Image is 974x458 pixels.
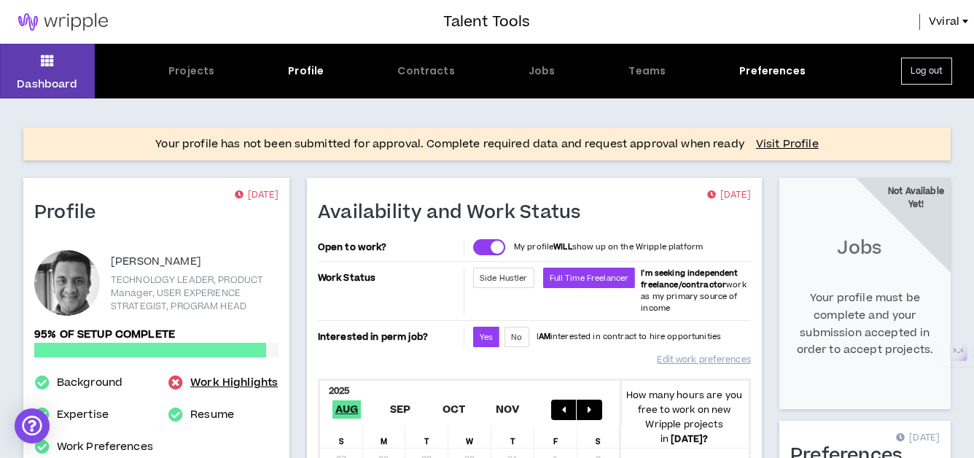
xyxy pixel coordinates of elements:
[929,14,959,30] span: Vviral
[397,63,454,79] div: Contracts
[155,136,744,153] p: Your profile has not been submitted for approval. Complete required data and request approval whe...
[17,77,77,92] p: Dashboard
[235,188,278,203] p: [DATE]
[448,426,491,448] div: W
[511,332,522,343] span: No
[57,406,109,424] a: Expertise
[493,400,523,419] span: Nov
[34,250,100,316] div: Vviral S.
[896,431,940,446] p: [DATE]
[443,11,530,33] h3: Talent Tools
[534,426,577,448] div: F
[480,332,493,343] span: Yes
[537,331,722,343] p: I interested in contract to hire opportunities
[671,432,708,446] b: [DATE] ?
[577,426,620,448] div: S
[641,268,738,290] b: I'm seeking independent freelance/contractor
[657,347,750,373] a: Edit work preferences
[641,268,746,314] span: work as my primary source of income
[539,331,550,342] strong: AM
[901,58,952,85] button: Log out
[320,426,363,448] div: S
[15,408,50,443] div: Open Intercom Messenger
[620,388,748,446] p: How many hours are you free to work on new Wripple projects in
[440,400,469,419] span: Oct
[363,426,406,448] div: M
[57,438,153,456] a: Work Preferences
[190,406,234,424] a: Resume
[480,273,528,284] span: Side Hustler
[34,201,107,225] h1: Profile
[553,241,572,252] strong: WILL
[756,137,819,152] a: Visit Profile
[318,241,461,253] p: Open to work?
[514,241,703,253] p: My profile show up on the Wripple platform
[168,63,214,79] div: Projects
[739,63,806,79] div: Preferences
[332,400,362,419] span: Aug
[529,63,556,79] div: Jobs
[318,268,461,288] p: Work Status
[318,327,461,347] p: Interested in perm job?
[707,188,751,203] p: [DATE]
[329,384,350,397] b: 2025
[111,253,201,271] p: [PERSON_NAME]
[491,426,534,448] div: T
[34,327,278,343] p: 95% of setup complete
[318,201,592,225] h1: Availability and Work Status
[190,374,278,392] a: Work Highlights
[405,426,448,448] div: T
[628,63,666,79] div: Teams
[387,400,414,419] span: Sep
[57,374,122,392] a: Background
[111,273,278,313] p: TECHNOLOGY LEADER, PRODUCT Manager, USER EXPERIENCE STRATEGIST, PROGRAM HEAD
[288,63,324,79] div: Profile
